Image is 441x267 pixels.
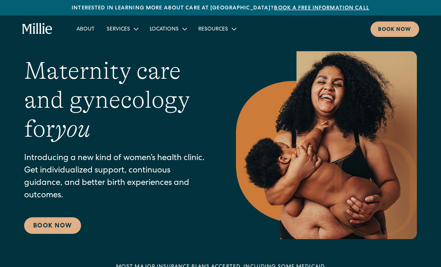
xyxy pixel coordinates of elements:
[236,51,417,239] img: Smiling mother with her baby in arms, celebrating body positivity and the nurturing bond of postp...
[144,23,192,35] div: Locations
[150,26,179,34] div: Locations
[371,21,419,37] a: Book now
[274,6,369,11] a: Book a free information call
[192,23,242,35] div: Resources
[101,23,144,35] div: Services
[22,23,53,35] a: home
[70,23,101,35] a: About
[24,217,81,234] a: Book Now
[378,26,412,34] div: Book now
[107,26,130,34] div: Services
[24,56,206,143] h1: Maternity care and gynecology for
[55,115,90,142] em: you
[198,26,228,34] div: Resources
[24,153,206,202] p: Introducing a new kind of women’s health clinic. Get individualized support, continuous guidance,...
